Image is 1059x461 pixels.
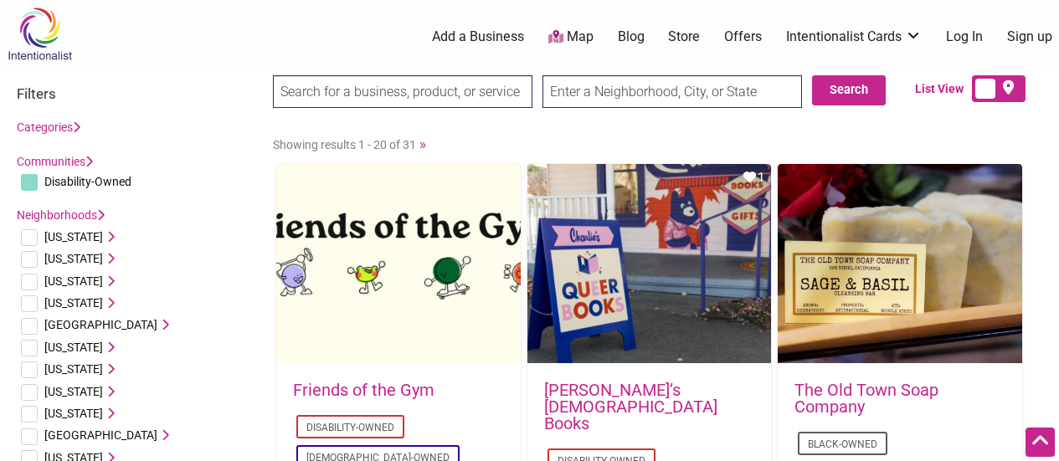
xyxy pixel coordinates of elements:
[44,230,103,243] span: [US_STATE]
[44,318,157,331] span: [GEOGRAPHIC_DATA]
[44,385,103,398] span: [US_STATE]
[946,28,983,46] a: Log In
[44,341,103,354] span: [US_STATE]
[44,274,103,288] span: [US_STATE]
[548,28,594,47] a: Map
[44,407,103,420] span: [US_STATE]
[786,28,922,46] a: Intentionalist Cards
[44,296,103,310] span: [US_STATE]
[17,208,105,222] a: Neighborhoods
[915,80,972,98] span: List View
[1026,428,1055,457] div: Scroll Back to Top
[44,428,157,442] span: [GEOGRAPHIC_DATA]
[808,438,877,450] a: Black-Owned
[17,120,80,134] a: Categories
[668,28,700,46] a: Store
[432,28,524,46] a: Add a Business
[273,75,532,108] input: Search for a business, product, or service
[544,380,717,433] a: [PERSON_NAME]’s [DEMOGRAPHIC_DATA] Books
[306,422,394,433] a: Disability-Owned
[273,138,416,151] span: Showing results 1 - 20 of 31
[17,85,256,102] h3: Filters
[44,252,103,265] span: [US_STATE]
[812,75,886,105] button: Search
[618,28,645,46] a: Blog
[542,75,802,108] input: Enter a Neighborhood, City, or State
[44,175,131,188] span: Disability-Owned
[44,362,103,376] span: [US_STATE]
[794,380,938,417] a: The Old Town Soap Company
[419,136,426,152] a: »
[17,155,93,168] a: Communities
[724,28,762,46] a: Offers
[1007,28,1052,46] a: Sign up
[293,380,434,400] a: Friends of the Gym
